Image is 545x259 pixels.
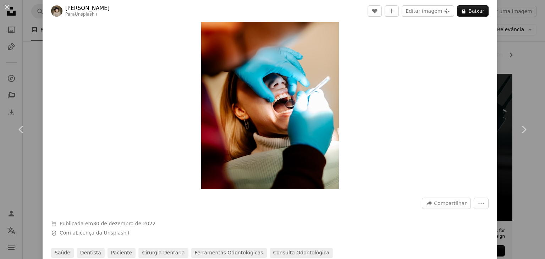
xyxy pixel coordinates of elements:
[434,198,467,209] span: Compartilhar
[138,248,188,258] a: cirurgia dentária
[108,248,136,258] a: paciente
[60,221,155,226] span: Publicada em
[402,5,454,17] button: Editar imagem
[65,5,110,12] a: [PERSON_NAME]
[502,95,545,164] a: Próximo
[385,5,399,17] button: Adicionar à coleção
[270,248,333,258] a: consulta odontológica
[51,5,62,17] img: Ir para o perfil de Kateryna Hliznitsova
[60,230,131,237] span: Com a
[474,198,489,209] button: Mais ações
[75,12,98,17] a: Unsplash+
[65,12,110,17] div: Para
[93,221,155,226] time: 30 de dezembro de 2022 às 14:07:21 BRT
[51,248,74,258] a: Saúde
[77,248,105,258] a: dentista
[368,5,382,17] button: Curtir
[191,248,267,258] a: ferramentas odontológicas
[76,230,131,236] a: Licença da Unsplash+
[457,5,489,17] button: Baixar
[422,198,471,209] button: Compartilhar esta imagem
